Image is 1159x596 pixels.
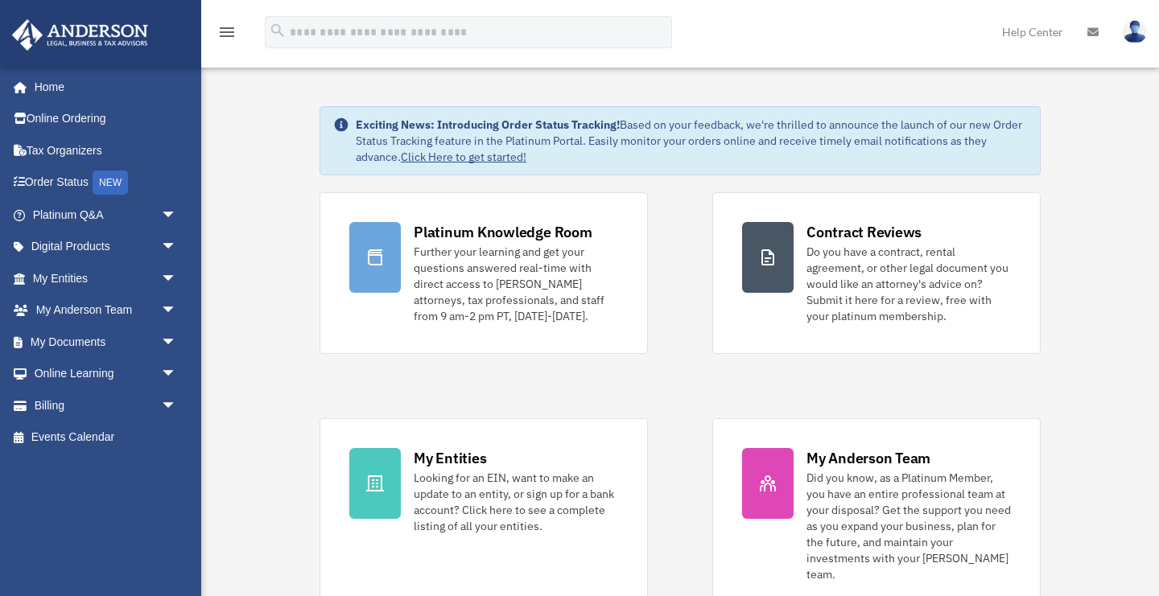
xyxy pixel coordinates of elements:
a: Billingarrow_drop_down [11,389,201,421]
a: Digital Productsarrow_drop_down [11,231,201,263]
div: My Entities [414,448,486,468]
span: arrow_drop_down [161,231,193,264]
a: Click Here to get started! [401,150,526,164]
a: Online Learningarrow_drop_down [11,358,201,390]
a: Platinum Knowledge Room Further your learning and get your questions answered real-time with dire... [320,192,648,354]
a: Contract Reviews Do you have a contract, rental agreement, or other legal document you would like... [712,192,1041,354]
a: My Documentsarrow_drop_down [11,326,201,358]
img: Anderson Advisors Platinum Portal [7,19,153,51]
a: menu [217,28,237,42]
a: My Anderson Teamarrow_drop_down [11,294,201,327]
div: Looking for an EIN, want to make an update to an entity, or sign up for a bank account? Click her... [414,470,618,534]
i: search [269,22,287,39]
div: My Anderson Team [806,448,930,468]
span: arrow_drop_down [161,294,193,327]
a: Platinum Q&Aarrow_drop_down [11,199,201,231]
div: NEW [93,171,128,195]
i: menu [217,23,237,42]
a: Home [11,71,193,103]
a: Online Ordering [11,103,201,135]
span: arrow_drop_down [161,389,193,422]
div: Further your learning and get your questions answered real-time with direct access to [PERSON_NAM... [414,244,618,324]
a: Tax Organizers [11,134,201,166]
div: Based on your feedback, we're thrilled to announce the launch of our new Order Status Tracking fe... [356,117,1027,165]
span: arrow_drop_down [161,326,193,359]
a: Order StatusNEW [11,166,201,199]
div: Do you have a contract, rental agreement, or other legal document you would like an attorney's ad... [806,244,1011,324]
span: arrow_drop_down [161,262,193,295]
span: arrow_drop_down [161,358,193,391]
span: arrow_drop_down [161,199,193,232]
a: My Entitiesarrow_drop_down [11,262,201,294]
div: Platinum Knowledge Room [414,222,592,242]
a: Events Calendar [11,421,201,454]
img: User Pic [1123,20,1147,43]
div: Contract Reviews [806,222,922,242]
strong: Exciting News: Introducing Order Status Tracking! [356,117,620,132]
div: Did you know, as a Platinum Member, you have an entire professional team at your disposal? Get th... [806,470,1011,582]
